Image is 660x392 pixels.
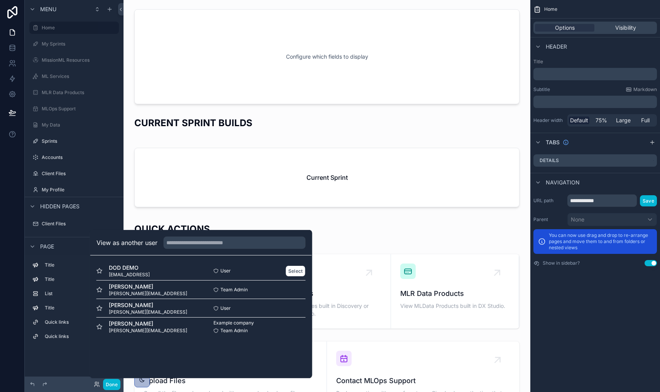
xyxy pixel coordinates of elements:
[42,106,117,112] label: MLOps Support
[29,86,119,99] a: MLR Data Products
[109,301,187,309] span: [PERSON_NAME]
[570,117,588,124] span: Default
[42,122,117,128] label: My Data
[42,90,117,96] label: MLR Data Products
[29,119,119,131] a: My Data
[109,272,150,278] span: [EMAIL_ADDRESS]
[549,232,652,251] p: You can now use drag and drop to re-arrange pages and move them to and from folders or nested views
[25,255,124,350] div: scrollable content
[42,138,117,144] label: Sprints
[533,86,550,93] label: Subtitle
[567,213,657,226] button: None
[546,139,560,146] span: Tabs
[533,68,657,80] div: scrollable content
[42,41,117,47] label: My Sprints
[596,117,607,124] span: 75%
[616,117,631,124] span: Large
[544,6,557,12] span: Home
[533,198,564,204] label: URL path
[220,268,231,274] span: User
[29,38,119,50] a: My Sprints
[40,5,56,13] span: Menu
[626,86,657,93] a: Markdown
[220,328,248,334] span: Team Admin
[42,187,117,193] label: My Profile
[45,262,116,268] label: Title
[103,379,120,390] button: Done
[109,264,150,272] span: DOD DEMO
[45,319,116,325] label: Quick links
[29,70,119,83] a: ML Services
[571,216,584,223] span: None
[42,221,117,227] label: Client Files
[109,309,187,315] span: [PERSON_NAME][EMAIL_ADDRESS]
[42,171,117,177] label: Client Files
[29,167,119,180] a: Client Files
[42,154,117,161] label: Accounts
[546,43,567,51] span: Header
[109,320,187,328] span: [PERSON_NAME]
[45,291,116,297] label: List
[29,151,119,164] a: Accounts
[220,305,231,311] span: User
[29,22,119,34] a: Home
[533,59,657,65] label: Title
[213,320,254,326] span: Example company
[533,96,657,108] div: scrollable content
[29,54,119,66] a: MissionML Resources
[641,117,650,124] span: Full
[109,291,187,297] span: [PERSON_NAME][EMAIL_ADDRESS]
[543,260,580,266] label: Show in sidebar?
[45,276,116,282] label: Title
[640,195,657,206] button: Save
[40,203,80,210] span: Hidden pages
[633,86,657,93] span: Markdown
[533,216,564,223] label: Parent
[29,218,119,230] a: Client Files
[29,135,119,147] a: Sprints
[29,103,119,115] a: MLOps Support
[109,283,187,291] span: [PERSON_NAME]
[42,57,117,63] label: MissionML Resources
[109,328,187,334] span: [PERSON_NAME][EMAIL_ADDRESS]
[96,238,157,247] h2: View as another user
[615,24,636,32] span: Visibility
[540,157,559,164] label: Details
[40,243,54,250] span: Page
[42,25,114,31] label: Home
[29,184,119,196] a: My Profile
[220,287,248,293] span: Team Admin
[45,305,116,311] label: Title
[546,179,580,186] span: Navigation
[533,117,564,123] label: Header width
[42,73,117,79] label: ML Services
[555,24,575,32] span: Options
[45,333,116,340] label: Quick links
[286,265,306,277] button: Select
